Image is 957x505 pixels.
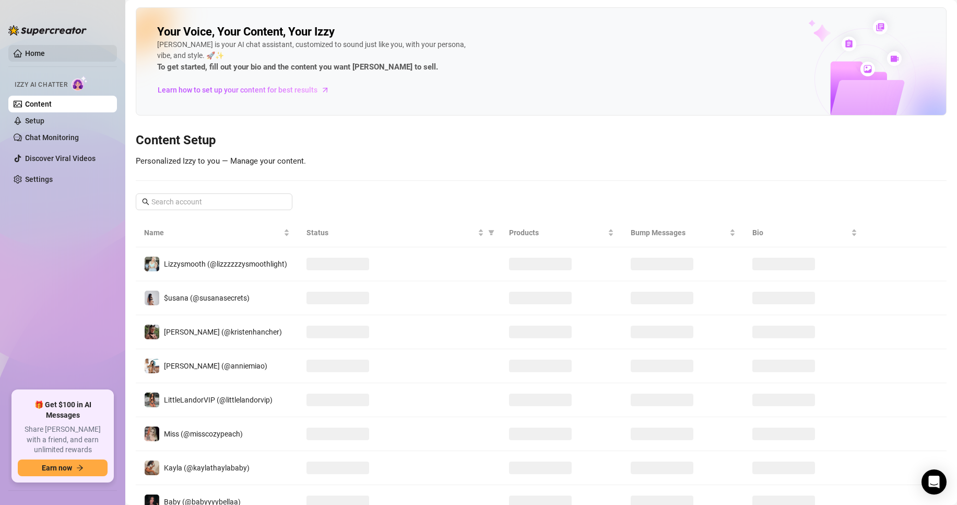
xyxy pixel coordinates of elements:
[18,460,108,476] button: Earn nowarrow-right
[320,85,330,95] span: arrow-right
[145,427,159,441] img: Miss (@misscozypeach)
[25,133,79,142] a: Chat Monitoring
[157,25,335,39] h2: Your Voice, Your Content, Your Izzy
[298,219,501,247] th: Status
[142,198,149,205] span: search
[8,25,87,36] img: logo-BBDzfeDw.svg
[744,219,866,247] th: Bio
[501,219,622,247] th: Products
[25,175,53,183] a: Settings
[145,291,159,305] img: $usana (@susanasecrets)
[42,464,72,472] span: Earn now
[136,156,306,166] span: Personalized Izzy to you — Manage your content.
[164,464,250,472] span: Kayla (@kaylathaylababy)
[72,76,88,91] img: AI Chatter
[25,100,52,108] a: Content
[145,257,159,271] img: Lizzysmooth (@lizzzzzzysmoothlight)
[157,82,337,98] a: Learn how to set up your content for best results
[76,464,84,472] span: arrow-right
[136,132,947,149] h3: Content Setup
[164,396,273,404] span: LittleLandorVIP (@littlelandorvip)
[784,8,946,115] img: ai-chatter-content-library-cLFOSyPT.png
[145,393,159,407] img: LittleLandorVIP (@littlelandorvip)
[157,39,470,74] div: [PERSON_NAME] is your AI chat assistant, customized to sound just like you, with your persona, vi...
[145,461,159,475] img: Kayla (@kaylathaylababy)
[164,362,267,370] span: [PERSON_NAME] (@anniemiao)
[164,294,250,302] span: $usana (@susanasecrets)
[25,154,96,163] a: Discover Viral Videos
[151,196,278,208] input: Search account
[136,219,298,247] th: Name
[145,359,159,373] img: Annie (@anniemiao)
[752,227,849,238] span: Bio
[145,325,159,339] img: Kristen (@kristenhancher)
[144,227,281,238] span: Name
[306,227,476,238] span: Status
[164,260,287,268] span: Lizzysmooth (@lizzzzzzysmoothlight)
[921,469,947,495] div: Open Intercom Messenger
[18,400,108,420] span: 🎁 Get $100 in AI Messages
[15,80,67,90] span: Izzy AI Chatter
[486,225,497,240] span: filter
[631,227,727,238] span: Bump Messages
[622,219,744,247] th: Bump Messages
[25,117,44,125] a: Setup
[157,62,438,72] strong: To get started, fill out your bio and the content you want [PERSON_NAME] to sell.
[509,227,606,238] span: Products
[158,84,317,96] span: Learn how to set up your content for best results
[18,424,108,455] span: Share [PERSON_NAME] with a friend, and earn unlimited rewards
[164,328,282,336] span: [PERSON_NAME] (@kristenhancher)
[25,49,45,58] a: Home
[164,430,243,438] span: Miss (@misscozypeach)
[488,229,494,236] span: filter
